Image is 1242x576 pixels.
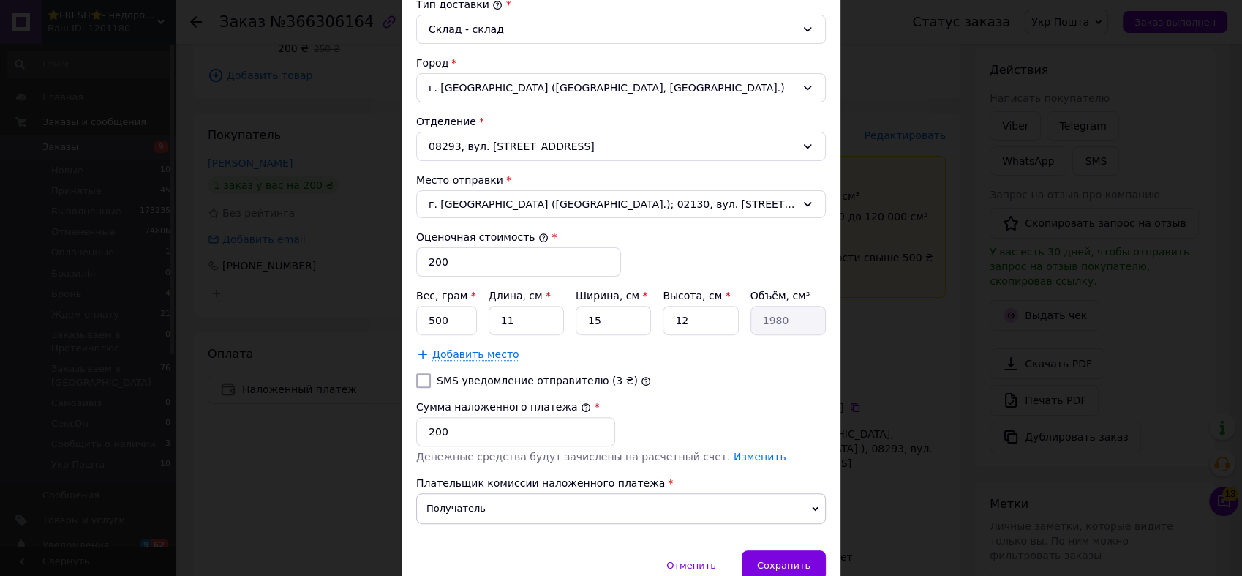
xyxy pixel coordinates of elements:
label: Сумма наложенного платежа [416,401,591,413]
div: Город [416,56,826,70]
span: Плательщик комиссии наложенного платежа [416,477,665,489]
div: г. [GEOGRAPHIC_DATA] ([GEOGRAPHIC_DATA], [GEOGRAPHIC_DATA].) [416,73,826,102]
span: Денежные средства будут зачислены на расчетный счет. [416,451,786,463]
label: Ширина, см [576,290,647,302]
span: Добавить место [432,348,519,361]
div: 08293, вул. [STREET_ADDRESS] [416,132,826,161]
label: Длина, см [489,290,551,302]
span: Сохранить [757,560,810,571]
span: Получатель [416,493,826,524]
div: Место отправки [416,173,826,187]
div: Объём, см³ [750,288,826,303]
label: Высота, см [663,290,730,302]
label: SMS уведомление отправителю (3 ₴) [437,375,638,386]
span: г. [GEOGRAPHIC_DATA] ([GEOGRAPHIC_DATA].); 02130, вул. [STREET_ADDRESS] [429,197,796,212]
label: Оценочная стоимость [416,231,549,243]
div: Отделение [416,114,826,129]
label: Вес, грам [416,290,476,302]
div: Склад - склад [429,21,796,37]
span: Отменить [666,560,716,571]
a: Изменить [734,451,786,463]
